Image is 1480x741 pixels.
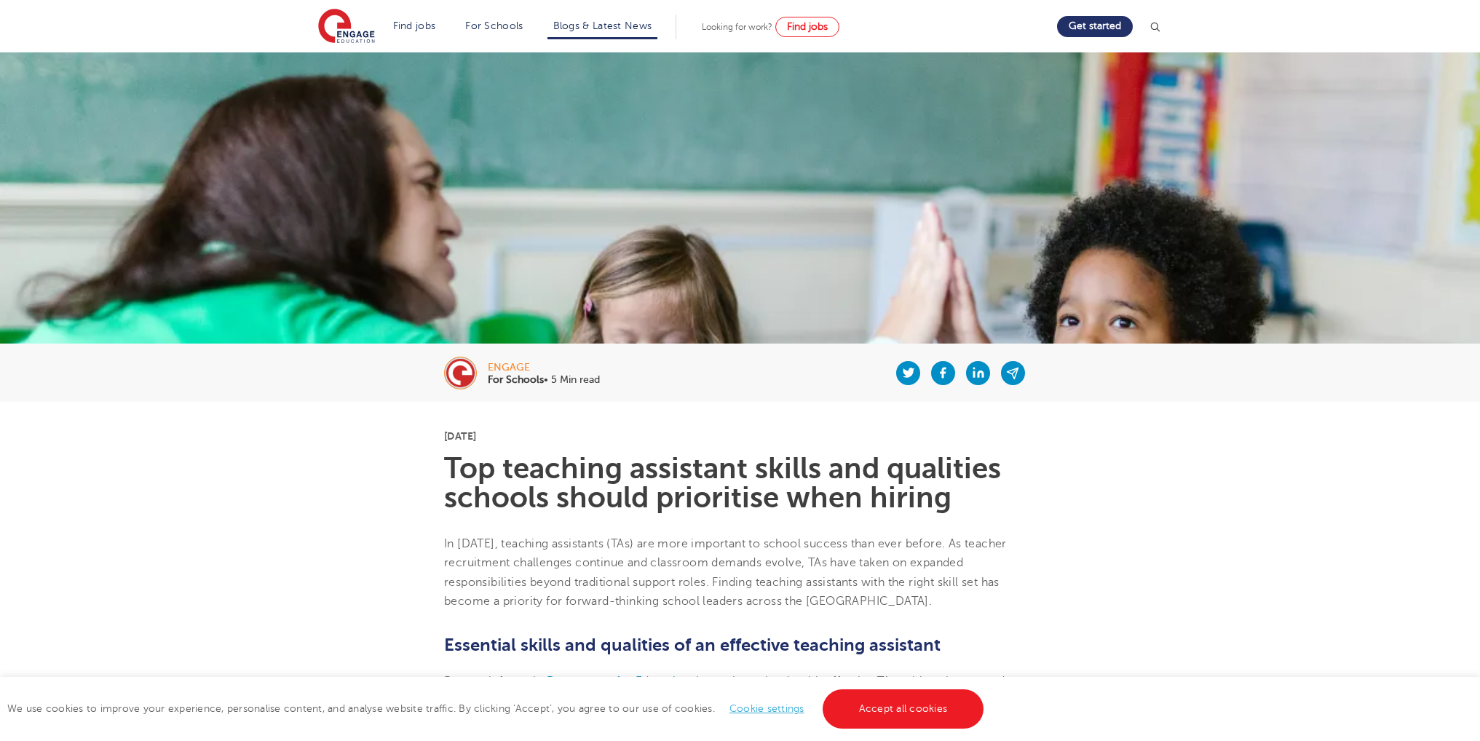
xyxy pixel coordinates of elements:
a: Cookie settings [729,703,804,714]
p: [DATE] [444,431,1036,441]
a: Department for Education [547,675,691,688]
span: We use cookies to improve your experience, personalise content, and analyse website traffic. By c... [7,703,987,714]
a: Blogs & Latest News [553,20,652,31]
h1: Top teaching assistant skills and qualities schools should prioritise when hiring [444,454,1036,512]
span: In [DATE], teaching assistants (TAs) are more important to school success than ever before. As te... [444,537,1007,608]
span: Essential skills and qualities of an effective teaching assistant [444,635,941,655]
a: Find jobs [393,20,436,31]
a: Accept all cookies [823,689,984,729]
b: For Schools [488,374,544,385]
a: Find jobs [775,17,839,37]
span: Find jobs [787,21,828,32]
a: For Schools [465,20,523,31]
a: Get started [1057,16,1133,37]
p: • 5 Min read [488,375,600,385]
span: Research from the [444,675,547,688]
div: engage [488,362,600,373]
img: Engage Education [318,9,375,45]
span: shows that schools with effective TAs achieve better student outcomes, especially for disadvantag... [444,675,1022,726]
span: Looking for work? [702,22,772,32]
